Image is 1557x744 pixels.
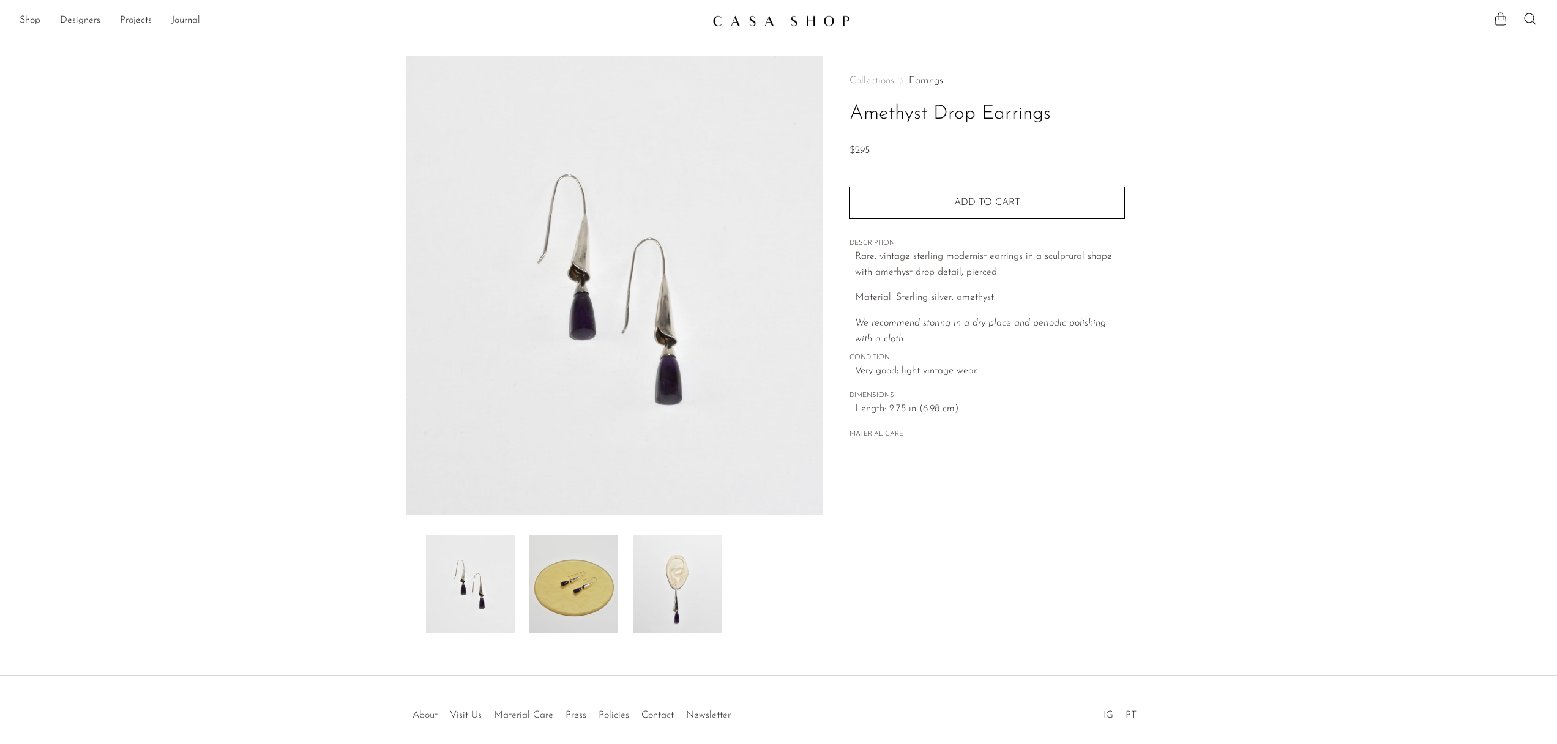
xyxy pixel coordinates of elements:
[849,99,1125,130] h1: Amethyst Drop Earrings
[855,363,1125,379] span: Very good; light vintage wear.
[1126,710,1137,720] a: PT
[909,76,943,86] a: Earrings
[633,535,722,633] img: Amethyst Drop Earrings
[120,13,152,29] a: Projects
[20,13,40,29] a: Shop
[450,710,482,720] a: Visit Us
[849,76,894,86] span: Collections
[855,290,1125,306] p: Material: Sterling silver, amethyst.
[171,13,200,29] a: Journal
[1097,701,1143,724] ul: Social Medias
[855,401,1125,417] span: Length: 2.75 in (6.98 cm)
[60,13,100,29] a: Designers
[426,535,515,633] img: Amethyst Drop Earrings
[849,187,1125,218] button: Add to cart
[566,710,586,720] a: Press
[849,430,903,439] button: MATERIAL CARE
[849,146,870,155] span: $295
[849,390,1125,401] span: DIMENSIONS
[641,710,674,720] a: Contact
[849,76,1125,86] nav: Breadcrumbs
[413,710,438,720] a: About
[20,10,703,31] ul: NEW HEADER MENU
[406,701,737,724] ul: Quick links
[406,56,823,515] img: Amethyst Drop Earrings
[855,249,1125,280] p: Rare, vintage sterling modernist earrings in a sculptural shape with amethyst drop detail, pierced.
[529,535,618,633] img: Amethyst Drop Earrings
[599,710,629,720] a: Policies
[855,318,1106,344] i: We recommend storing in a dry place and periodic polishing with a cloth.
[954,198,1020,207] span: Add to cart
[1103,710,1113,720] a: IG
[20,10,703,31] nav: Desktop navigation
[849,352,1125,363] span: CONDITION
[494,710,553,720] a: Material Care
[849,238,1125,249] span: DESCRIPTION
